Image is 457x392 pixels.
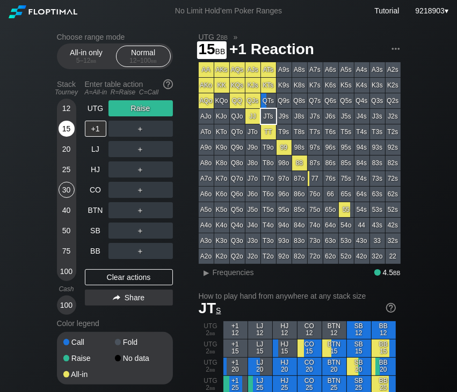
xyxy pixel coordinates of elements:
div: KTo [214,124,229,139]
div: A2s [386,62,401,77]
div: 52s [386,202,401,217]
div: QQ [230,93,245,108]
div: Q3s [370,93,385,108]
div: A9s [277,62,292,77]
div: T3s [370,124,385,139]
div: T5s [339,124,354,139]
div: 20 [59,141,75,157]
div: K8s [292,78,307,93]
div: T4s [354,124,369,139]
div: 4.5 [374,268,400,277]
div: Q6s [323,93,338,108]
div: BTN [85,202,106,218]
div: 87o [292,171,307,186]
a: Tutorial [374,6,399,15]
div: 84s [354,156,369,171]
div: QJo [230,109,245,124]
div: K8o [214,156,229,171]
div: 77 [308,171,323,186]
div: UTG 2 [199,321,223,339]
div: A5s [339,62,354,77]
div: 82s [386,156,401,171]
div: ＋ [108,223,173,239]
div: T9o [261,140,276,155]
span: bb [209,329,215,337]
div: SB 12 [347,321,371,339]
div: J3s [370,109,385,124]
div: 75o [308,202,323,217]
div: 73o [308,233,323,248]
span: bb [209,347,215,355]
div: Clear actions [85,269,173,285]
div: 43o [354,233,369,248]
div: Q9o [230,140,245,155]
span: JT [199,300,221,316]
div: K3s [370,78,385,93]
div: K9s [277,78,292,93]
div: AKs [214,62,229,77]
div: 40 [59,202,75,218]
div: A6o [199,187,214,202]
div: KJo [214,109,229,124]
div: Q5s [339,93,354,108]
div: J6s [323,109,338,124]
div: 76s [323,171,338,186]
div: Q7o [230,171,245,186]
div: 64s [354,187,369,202]
div: 93s [370,140,385,155]
div: 55 [339,202,354,217]
span: » [228,33,243,41]
div: 33 [370,233,385,248]
div: J7s [308,109,323,124]
div: +1 20 [223,358,248,375]
h2: Choose range mode [57,33,173,41]
div: 74o [308,218,323,233]
div: J7o [245,171,260,186]
div: ATs [261,62,276,77]
div: BTN 12 [322,321,346,339]
div: 94o [277,218,292,233]
div: +1 [85,121,106,137]
div: QJs [245,93,260,108]
div: Enter table action [85,76,173,100]
div: 32s [386,233,401,248]
span: s [216,304,221,315]
div: 97o [277,171,292,186]
span: bb [215,45,226,56]
div: J8o [245,156,260,171]
div: UTG 2 [199,339,223,357]
div: K6o [214,187,229,202]
div: K6s [323,78,338,93]
div: J2o [245,249,260,264]
div: 73s [370,171,385,186]
div: JTs [261,109,276,124]
div: 52o [339,249,354,264]
div: A8s [292,62,307,77]
div: J5o [245,202,260,217]
div: 65s [339,187,354,202]
span: bb [209,366,215,373]
div: 95o [277,202,292,217]
div: A4o [199,218,214,233]
div: A=All-in R=Raise C=Call [85,88,173,96]
div: J9o [245,140,260,155]
div: T8o [261,156,276,171]
div: K7o [214,171,229,186]
div: AQo [199,93,214,108]
span: +1 Reaction [228,41,316,59]
div: 83o [292,233,307,248]
div: 72s [386,171,401,186]
div: 72o [308,249,323,264]
div: Share [85,290,173,306]
img: help.32db89a4.svg [162,78,174,90]
div: 62s [386,187,401,202]
div: JJ [245,109,260,124]
div: CO 20 [298,358,322,375]
div: 53s [370,202,385,217]
div: ＋ [108,121,173,137]
div: ＋ [108,182,173,198]
div: 76o [308,187,323,202]
div: BTN 20 [322,358,346,375]
div: J3o [245,233,260,248]
div: 94s [354,140,369,155]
